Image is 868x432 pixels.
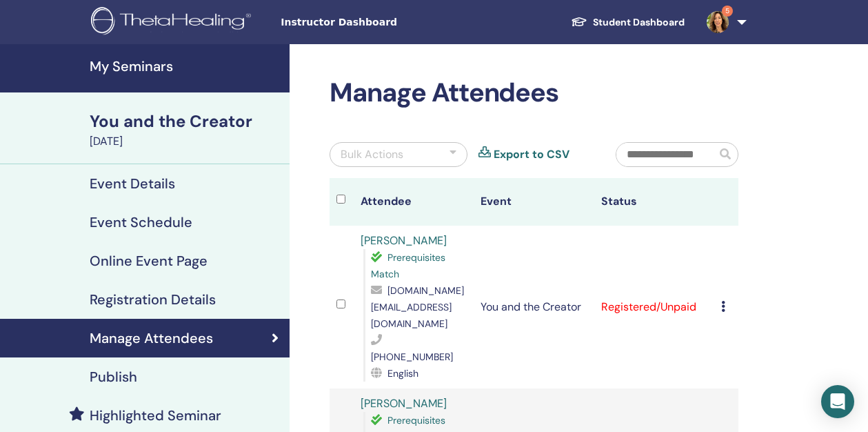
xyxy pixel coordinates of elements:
[494,146,569,163] a: Export to CSV
[90,407,221,424] h4: Highlighted Seminar
[474,178,594,226] th: Event
[387,367,418,380] span: English
[571,16,587,28] img: graduation-cap-white.svg
[330,77,738,109] h2: Manage Attendees
[341,146,403,163] div: Bulk Actions
[90,175,175,192] h4: Event Details
[90,58,281,75] h4: My Seminars
[91,7,256,38] img: logo.png
[281,15,487,30] span: Instructor Dashboard
[371,251,445,280] span: Prerequisites Match
[90,133,281,150] div: [DATE]
[722,6,733,17] span: 5
[361,233,447,248] a: [PERSON_NAME]
[90,291,216,308] h4: Registration Details
[371,284,464,330] span: [DOMAIN_NAME][EMAIL_ADDRESS][DOMAIN_NAME]
[821,385,854,418] div: Open Intercom Messenger
[81,110,290,150] a: You and the Creator[DATE]
[354,178,474,226] th: Attendee
[361,396,447,411] a: [PERSON_NAME]
[90,253,208,269] h4: Online Event Page
[90,214,192,230] h4: Event Schedule
[474,226,594,389] td: You and the Creator
[90,110,281,133] div: You and the Creator
[707,11,729,33] img: default.jpg
[90,330,213,346] h4: Manage Attendees
[371,351,453,363] span: [PHONE_NUMBER]
[90,369,137,385] h4: Publish
[594,178,715,226] th: Status
[560,10,696,35] a: Student Dashboard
